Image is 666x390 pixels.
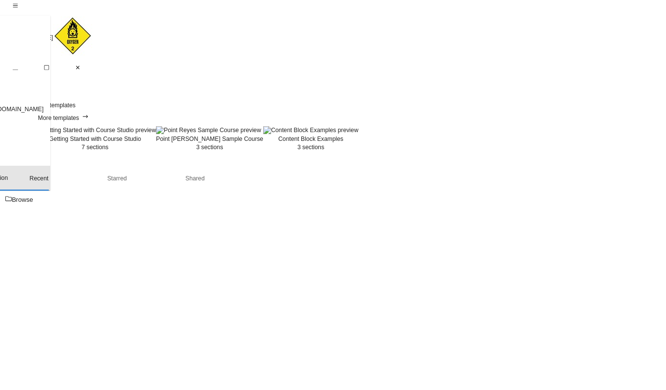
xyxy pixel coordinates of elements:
span: Starred [84,174,150,184]
div: Getting Started with Course Studio [34,135,156,144]
div: 3 sections [196,143,223,152]
div: 3 sections [297,143,324,152]
div: Point [PERSON_NAME] Sample Course [156,135,263,144]
img: Getting Started with Course Studio preview [34,126,156,135]
div: More templates [38,113,79,123]
img: Point Reyes Sample Course preview [156,126,261,135]
div: From templates [34,101,666,110]
img: Content Block Examples preview [263,126,358,135]
div: Browse [12,195,33,206]
button: More templates [34,110,93,126]
img: avatar [53,17,92,56]
span: Recent [6,174,72,184]
span: Shared [162,174,228,184]
div: Content Block Examples [263,135,358,144]
div: 7 sections [81,143,108,152]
